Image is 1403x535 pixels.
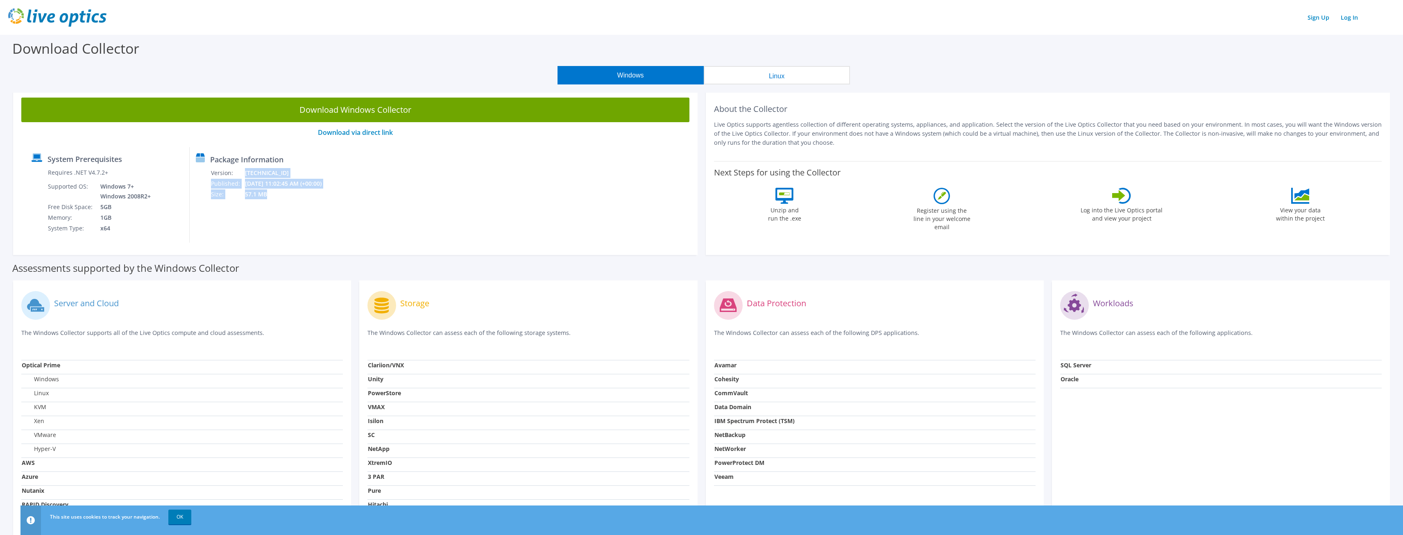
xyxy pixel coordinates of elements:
[911,204,972,231] label: Register using the line in your welcome email
[714,403,751,411] strong: Data Domain
[368,389,401,397] strong: PowerStore
[368,487,381,494] strong: Pure
[211,168,245,178] td: Version:
[714,417,795,425] strong: IBM Spectrum Protect (TSM)
[48,223,94,234] td: System Type:
[368,501,388,508] strong: Hitachi
[368,459,392,467] strong: XtremIO
[368,375,383,383] strong: Unity
[714,361,737,369] strong: Avamar
[1080,204,1163,223] label: Log into the Live Optics portal and view your project
[747,299,806,307] label: Data Protection
[50,513,160,520] span: This site uses cookies to track your navigation.
[714,120,1382,147] p: Live Optics supports agentless collection of different operating systems, appliances, and applica...
[8,8,107,27] img: live_optics_svg.svg
[714,445,746,453] strong: NetWorker
[168,510,191,524] a: OK
[367,328,689,345] p: The Windows Collector can assess each of the following storage systems.
[368,417,383,425] strong: Isilon
[245,178,333,189] td: [DATE] 11:02:45 AM (+00:00)
[1337,11,1362,23] a: Log In
[1061,361,1091,369] strong: SQL Server
[1060,328,1382,345] p: The Windows Collector can assess each of the following applications.
[368,445,390,453] strong: NetApp
[245,168,333,178] td: [TECHNICAL_ID]
[22,389,49,397] label: Linux
[22,459,35,467] strong: AWS
[714,389,748,397] strong: CommVault
[1271,204,1330,223] label: View your data within the project
[22,501,68,508] strong: RAPID Discovery
[22,403,46,411] label: KVM
[22,375,59,383] label: Windows
[714,459,764,467] strong: PowerProtect DM
[318,128,393,137] a: Download via direct link
[48,168,108,177] label: Requires .NET V4.7.2+
[714,431,746,439] strong: NetBackup
[714,104,1382,114] h2: About the Collector
[368,361,404,369] strong: Clariion/VNX
[22,417,44,425] label: Xen
[714,473,734,480] strong: Veeam
[22,487,44,494] strong: Nutanix
[94,202,152,212] td: 5GB
[714,328,1036,345] p: The Windows Collector can assess each of the following DPS applications.
[12,39,139,58] label: Download Collector
[12,264,239,272] label: Assessments supported by the Windows Collector
[94,181,152,202] td: Windows 7+ Windows 2008R2+
[22,473,38,480] strong: Azure
[21,328,343,345] p: The Windows Collector supports all of the Live Optics compute and cloud assessments.
[704,66,850,84] button: Linux
[558,66,704,84] button: Windows
[1061,375,1079,383] strong: Oracle
[368,431,375,439] strong: SC
[211,189,245,200] td: Size:
[21,98,689,122] a: Download Windows Collector
[368,403,385,411] strong: VMAX
[766,204,803,223] label: Unzip and run the .exe
[714,375,739,383] strong: Cohesity
[1303,11,1333,23] a: Sign Up
[48,202,94,212] td: Free Disk Space:
[245,189,333,200] td: 57.1 MB
[1093,299,1133,307] label: Workloads
[210,155,283,164] label: Package Information
[400,299,429,307] label: Storage
[94,223,152,234] td: x64
[368,473,384,480] strong: 3 PAR
[48,181,94,202] td: Supported OS:
[22,361,60,369] strong: Optical Prime
[211,178,245,189] td: Published:
[48,155,122,163] label: System Prerequisites
[48,212,94,223] td: Memory:
[94,212,152,223] td: 1GB
[54,299,119,307] label: Server and Cloud
[714,168,841,178] label: Next Steps for using the Collector
[22,431,56,439] label: VMware
[22,445,56,453] label: Hyper-V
